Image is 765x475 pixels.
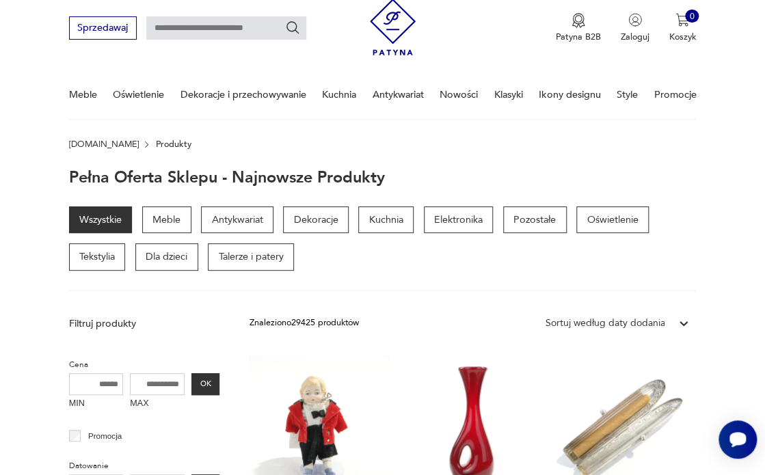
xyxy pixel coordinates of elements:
button: Zaloguj [621,13,649,43]
a: Klasyki [494,71,523,118]
div: Sortuj według daty dodania [545,316,665,330]
img: Ikona koszyka [675,13,689,27]
p: Zaloguj [621,31,649,43]
div: Znaleziono 29425 produktów [249,316,358,330]
p: Koszyk [669,31,696,43]
a: Ikony designu [539,71,600,118]
a: Dekoracje i przechowywanie [180,71,306,118]
p: Patyna B2B [556,31,601,43]
a: Elektronika [424,206,494,234]
a: Wszystkie [69,206,133,234]
a: Dekoracje [283,206,349,234]
a: Kuchnia [322,71,356,118]
a: Sprzedawaj [69,25,137,33]
a: Kuchnia [358,206,414,234]
label: MAX [130,395,185,414]
p: Datowanie [69,459,220,473]
h1: Pełna oferta sklepu - najnowsze produkty [69,169,385,187]
button: Sprzedawaj [69,16,137,39]
button: Szukaj [285,21,300,36]
a: Antykwariat [201,206,273,234]
button: Patyna B2B [556,13,601,43]
a: Tekstylia [69,243,126,271]
a: Meble [142,206,191,234]
a: Meble [69,71,97,118]
button: 0Koszyk [669,13,696,43]
a: [DOMAIN_NAME] [69,139,139,149]
button: OK [191,373,219,395]
img: Ikona medalu [572,13,585,28]
a: Oświetlenie [576,206,649,234]
label: MIN [69,395,124,414]
div: 0 [685,10,699,23]
a: Nowości [440,71,478,118]
a: Dla dzieci [135,243,198,271]
a: Antykwariat [373,71,424,118]
p: Cena [69,358,220,372]
p: Promocja [88,429,122,443]
a: Style [617,71,638,118]
a: Pozostałe [503,206,567,234]
img: Ikonka użytkownika [628,13,642,27]
iframe: Smartsupp widget button [719,420,757,459]
a: Ikona medaluPatyna B2B [556,13,601,43]
a: Promocje [654,71,696,118]
p: Produkty [155,139,191,149]
p: Filtruj produkty [69,317,220,331]
a: Talerze i patery [208,243,294,271]
a: Oświetlenie [113,71,164,118]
